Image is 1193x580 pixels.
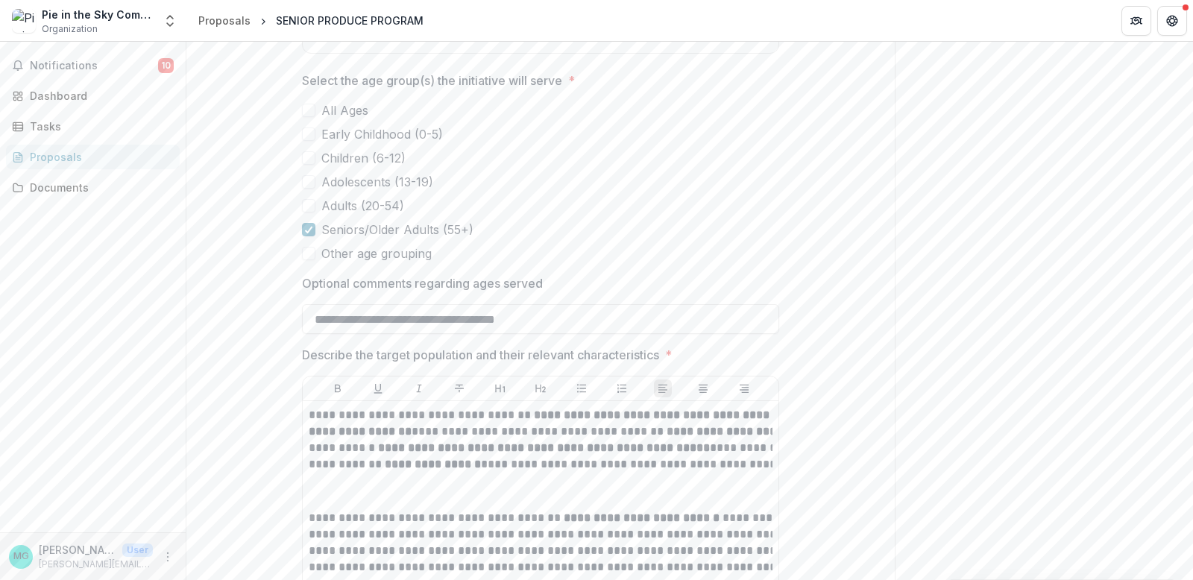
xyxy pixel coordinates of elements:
[30,119,168,134] div: Tasks
[198,13,251,28] div: Proposals
[694,379,712,397] button: Align Center
[159,548,177,566] button: More
[654,379,672,397] button: Align Left
[30,88,168,104] div: Dashboard
[735,379,753,397] button: Align Right
[613,379,631,397] button: Ordered List
[329,379,347,397] button: Bold
[491,379,509,397] button: Heading 1
[6,114,180,139] a: Tasks
[30,60,158,72] span: Notifications
[321,197,404,215] span: Adults (20-54)
[6,83,180,108] a: Dashboard
[276,13,424,28] div: SENIOR PRODUCE PROGRAM
[321,125,443,143] span: Early Childhood (0-5)
[42,22,98,36] span: Organization
[573,379,591,397] button: Bullet List
[302,274,543,292] p: Optional comments regarding ages served
[12,9,36,33] img: Pie in the Sky Community Alliance
[6,145,180,169] a: Proposals
[192,10,429,31] nav: breadcrumb
[160,6,180,36] button: Open entity switcher
[42,7,154,22] div: Pie in the Sky Community Alliance
[6,175,180,200] a: Documents
[321,149,406,167] span: Children (6-12)
[321,221,473,239] span: Seniors/Older Adults (55+)
[321,173,433,191] span: Adolescents (13-19)
[532,379,550,397] button: Heading 2
[39,558,153,571] p: [PERSON_NAME][EMAIL_ADDRESS][DOMAIN_NAME]
[369,379,387,397] button: Underline
[6,54,180,78] button: Notifications10
[321,101,368,119] span: All Ages
[30,149,168,165] div: Proposals
[450,379,468,397] button: Strike
[1157,6,1187,36] button: Get Help
[158,58,174,73] span: 10
[39,542,116,558] p: [PERSON_NAME]
[410,379,428,397] button: Italicize
[302,346,659,364] p: Describe the target population and their relevant characteristics
[321,245,432,262] span: Other age grouping
[13,552,29,561] div: Malea Guiriba
[30,180,168,195] div: Documents
[122,543,153,557] p: User
[192,10,256,31] a: Proposals
[1121,6,1151,36] button: Partners
[302,72,562,89] p: Select the age group(s) the initiative will serve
